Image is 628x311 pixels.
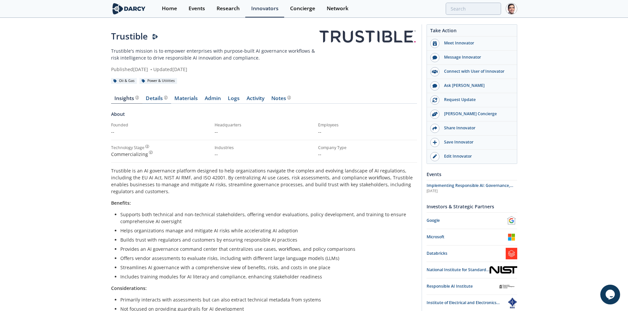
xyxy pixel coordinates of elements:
[146,96,167,101] div: Details
[439,139,513,145] div: Save Innovator
[111,3,147,14] img: logo-wide.svg
[120,296,412,303] li: Primarily interacts with assessments but can also extract technical metadata from systems
[111,66,318,73] div: Published [DATE] Updated [DATE]
[243,96,268,104] a: Activity
[111,111,417,122] div: About
[446,3,501,15] input: Advanced Search
[111,167,417,195] p: Trustible is an AI governance platform designed to help organizations navigate the complex and ev...
[427,264,517,276] a: National Institute for Standards and Technology National Institute for Standards and Technology
[427,168,517,180] div: Events
[427,267,490,273] div: National Institute for Standards and Technology
[318,145,417,151] div: Company Type
[287,96,291,99] img: information.svg
[120,211,412,225] li: Supports both technical and non-technical stakeholders, offering vendor evaluations, policy devel...
[271,96,291,101] div: Notes
[111,151,210,158] div: Commercializing
[427,231,517,243] a: Microsoft Microsoft
[189,6,205,11] div: Events
[149,151,153,154] img: information.svg
[439,125,513,131] div: Share Innovator
[171,96,201,104] a: Materials
[111,128,210,135] p: --
[507,297,517,309] img: Institute of Electrical and Electronics Engineers
[439,40,513,46] div: Meet Innovator
[111,30,318,43] div: Trustible
[439,83,513,89] div: Ask [PERSON_NAME]
[111,285,147,291] strong: Considerations:
[217,6,240,11] div: Research
[111,200,131,206] strong: Benefits:
[162,6,177,11] div: Home
[427,300,507,306] div: Institute of Electrical and Electronics Engineers
[600,285,621,304] iframe: chat widget
[142,96,171,104] a: Details
[427,215,517,226] a: Google Google
[439,153,513,159] div: Edit Innovator
[506,3,517,14] img: Profile
[268,96,294,104] a: Notes
[215,145,314,151] div: Industries
[111,122,210,128] div: Founded
[327,6,348,11] div: Network
[439,97,513,103] div: Request Update
[427,201,517,212] div: Investors & Strategic Partners
[164,96,168,99] img: information.svg
[215,128,314,135] p: --
[111,96,142,104] a: Insights
[251,6,279,11] div: Innovators
[318,122,417,128] div: Employees
[496,281,517,292] img: Responsible AI Institute
[215,122,314,128] div: Headquarters
[427,250,506,256] div: Databricks
[318,151,417,158] p: --
[120,273,412,280] li: Includes training modules for AI literacy and compliance, enhancing stakeholder readiness
[439,54,513,60] div: Message Innovator
[149,66,153,72] span: •
[506,231,517,243] img: Microsoft
[120,227,412,234] li: Helps organizations manage and mitigate AI risks while accelerating AI adoption
[120,246,412,252] li: Provides an AI governance command center that centralizes use cases, workflows, and policy compar...
[224,96,243,104] a: Logs
[145,145,149,148] img: information.svg
[427,183,513,194] span: Implementing Responsible AI: Governance, Security, and Ethics in the Digital Age
[439,111,513,117] div: [PERSON_NAME] Concierge
[120,236,412,243] li: Builds trust with regulators and customers by ensuring responsible AI practices
[427,218,506,223] div: Google
[215,151,314,158] p: --
[427,297,517,309] a: Institute of Electrical and Electronics Engineers Institute of Electrical and Electronics Engineers
[427,234,506,240] div: Microsoft
[290,6,315,11] div: Concierge
[114,96,139,101] div: Insights
[111,47,318,61] p: Trustible's mission is to empower enterprises with purpose-built AI governance workflows & risk i...
[135,96,139,99] img: information.svg
[427,150,517,164] a: Edit Innovator
[427,183,517,194] a: Implementing Responsible AI: Governance, Security, and Ethics in the Digital Age [DATE]
[427,283,497,289] div: Responsible AI Institute
[427,248,517,259] a: Databricks Databricks
[427,27,517,37] div: Take Action
[439,68,513,74] div: Connect with User of Innovator
[120,264,412,271] li: Streamlines AI governance with a comprehensive view of benefits, risks, and costs in one place
[152,34,158,40] img: Darcy Presenter
[427,189,517,194] div: [DATE]
[506,215,517,226] img: Google
[427,136,517,150] button: Save Innovator
[201,96,224,104] a: Admin
[506,248,517,259] img: Databricks
[111,145,144,151] div: Technology Stage
[120,255,412,262] li: Offers vendor assessments to evaluate risks, including with different large language models (LLMs)
[318,128,417,135] p: --
[490,266,517,273] img: National Institute for Standards and Technology
[111,78,137,84] div: Oil & Gas
[427,281,517,292] a: Responsible AI Institute Responsible AI Institute
[139,78,177,84] div: Power & Utilities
